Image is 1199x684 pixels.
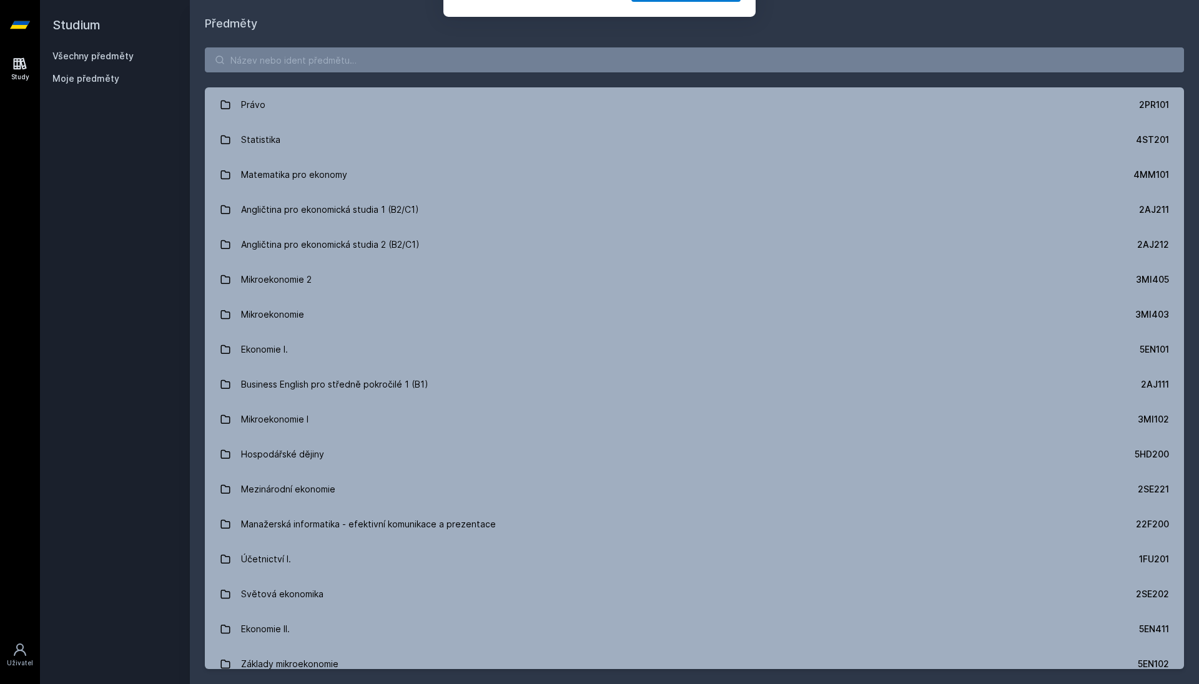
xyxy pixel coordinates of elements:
div: 4ST201 [1136,134,1169,146]
button: Jasně, jsem pro [631,65,741,96]
div: Světová ekonomika [241,582,323,607]
div: 2AJ111 [1141,378,1169,391]
a: Business English pro středně pokročilé 1 (B1) 2AJ111 [205,367,1184,402]
div: 2SE221 [1138,483,1169,496]
div: Angličtina pro ekonomická studia 2 (B2/C1) [241,232,420,257]
a: Manažerská informatika - efektivní komunikace a prezentace 22F200 [205,507,1184,542]
div: Mikroekonomie I [241,407,308,432]
div: 5EN101 [1140,343,1169,356]
a: Hospodářské dějiny 5HD200 [205,437,1184,472]
div: Mezinárodní ekonomie [241,477,335,502]
a: Mezinárodní ekonomie 2SE221 [205,472,1184,507]
div: 3MI405 [1136,273,1169,286]
div: [PERSON_NAME] dostávat tipy ohledně studia, nových testů, hodnocení učitelů a předmětů? [508,15,741,44]
div: Mikroekonomie 2 [241,267,312,292]
div: 2AJ211 [1139,203,1169,216]
div: Ekonomie II. [241,617,290,642]
div: 22F200 [1136,518,1169,530]
div: Uživatel [7,658,33,668]
div: Manažerská informatika - efektivní komunikace a prezentace [241,512,496,537]
a: Účetnictví I. 1FU201 [205,542,1184,577]
div: 4MM101 [1133,169,1169,181]
div: Účetnictví I. [241,547,291,572]
div: Mikroekonomie [241,302,304,327]
a: Matematika pro ekonomy 4MM101 [205,157,1184,192]
div: 2SE202 [1136,588,1169,600]
a: Uživatel [2,636,37,674]
a: Mikroekonomie 3MI403 [205,297,1184,332]
div: Statistika [241,127,280,152]
a: Ekonomie I. 5EN101 [205,332,1184,367]
a: Základy mikroekonomie 5EN102 [205,647,1184,682]
div: 3MI102 [1138,413,1169,426]
div: Matematika pro ekonomy [241,162,347,187]
img: notification icon [458,15,508,65]
a: Angličtina pro ekonomická studia 2 (B2/C1) 2AJ212 [205,227,1184,262]
div: Business English pro středně pokročilé 1 (B1) [241,372,428,397]
div: Angličtina pro ekonomická studia 1 (B2/C1) [241,197,419,222]
div: 5HD200 [1135,448,1169,461]
a: Mikroekonomie 2 3MI405 [205,262,1184,297]
div: Základy mikroekonomie [241,652,338,677]
div: Hospodářské dějiny [241,442,324,467]
div: 5EN411 [1139,623,1169,635]
a: Statistika 4ST201 [205,122,1184,157]
div: 3MI403 [1135,308,1169,321]
div: 2AJ212 [1137,238,1169,251]
a: Angličtina pro ekonomická studia 1 (B2/C1) 2AJ211 [205,192,1184,227]
div: 5EN102 [1138,658,1169,670]
button: Ne [580,65,624,96]
a: Světová ekonomika 2SE202 [205,577,1184,612]
a: Mikroekonomie I 3MI102 [205,402,1184,437]
a: Ekonomie II. 5EN411 [205,612,1184,647]
div: Ekonomie I. [241,337,288,362]
div: 1FU201 [1139,553,1169,565]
